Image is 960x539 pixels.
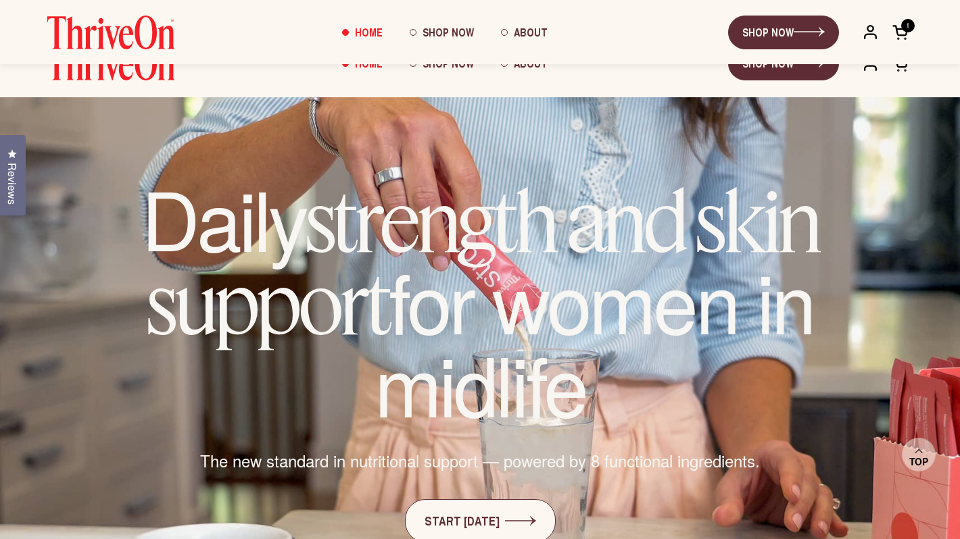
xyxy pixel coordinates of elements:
[355,24,383,40] span: Home
[147,170,819,355] em: strength and skin support
[3,163,21,205] span: Reviews
[487,14,561,51] a: About
[396,14,487,51] a: Shop Now
[909,456,928,468] span: Top
[200,449,760,472] span: The new standard in nutritional support — powered by 8 functional ingredients.
[514,24,548,40] span: About
[74,178,886,422] h1: Daily for women in midlife
[329,14,396,51] a: Home
[423,24,474,40] span: Shop Now
[728,16,839,49] a: SHOP NOW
